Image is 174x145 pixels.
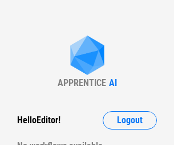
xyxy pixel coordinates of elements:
button: Logout [103,111,157,130]
div: APPRENTICE [58,77,106,88]
div: Hello Editor ! [17,111,60,130]
span: Logout [117,116,143,125]
img: Apprentice AI [64,36,110,77]
div: AI [109,77,117,88]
